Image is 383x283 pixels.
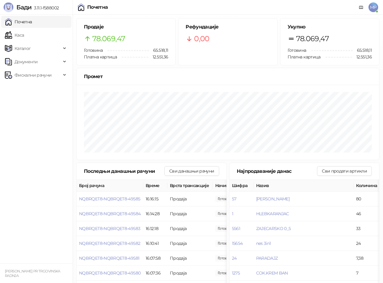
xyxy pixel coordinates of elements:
td: 16:16:15 [143,192,167,206]
button: 15654 [232,241,243,246]
td: 16:07:58 [143,251,167,266]
td: Продаја [167,266,213,281]
th: Количина [354,180,381,192]
button: 24 [232,255,237,261]
td: Продаја [167,206,213,221]
button: NQBRQET8-NQBRQET8-49583 [79,226,140,231]
td: Продаја [167,251,213,266]
span: Бади [16,4,31,11]
button: NQBRQET8-NQBRQET8-49580 [79,270,140,276]
button: Сви продати артикли [317,166,372,176]
span: 12.551,36 [148,54,168,60]
span: 320,70 [215,196,236,202]
button: NQBRQET8-NQBRQET8-49584 [79,211,140,216]
th: Врста трансакције [167,180,213,192]
th: Број рачуна [77,180,143,192]
td: 7,38 [354,251,381,266]
span: 12.551,36 [352,54,372,60]
h5: Продаје [84,23,168,31]
span: 78.069,47 [92,33,125,44]
td: Продаја [167,192,213,206]
div: Почетна [87,5,108,10]
span: Каталог [15,42,31,54]
a: Документација [356,2,366,12]
td: 16:12:18 [143,221,167,236]
span: Готовина [288,48,306,53]
img: Logo [4,2,13,12]
td: 24 [354,236,381,251]
td: Продаја [167,221,213,236]
td: 80 [354,192,381,206]
span: 0,00 [194,33,209,44]
div: Промет [84,73,372,80]
span: 254,00 [215,225,236,232]
span: Платна картица [84,54,117,60]
button: NQBRQET8-NQBRQET8-49585 [79,196,140,202]
span: 110,00 [215,270,236,276]
th: Време [143,180,167,192]
button: COK.KREM BAN [256,270,288,276]
a: Каса [5,29,24,41]
span: Фискални рачуни [15,69,51,81]
div: Последњи данашњи рачуни [84,167,164,175]
button: 57 [232,196,236,202]
button: [PERSON_NAME] [256,196,290,202]
td: 16:10:41 [143,236,167,251]
button: NQBRQET8-NQBRQET8-49581 [79,255,139,261]
th: Назив [254,180,354,192]
span: MP [368,2,378,12]
span: Документи [15,56,38,68]
button: PARADAJZ [256,255,278,261]
span: 65.518,11 [353,47,372,54]
td: 46 [354,206,381,221]
button: ZAJECARSKO 0_5 [256,226,291,231]
div: Најпродаваније данас [237,167,317,175]
small: [PERSON_NAME] PR TRGOVINSKA RADNJA [5,269,60,278]
span: Готовина [84,48,103,53]
button: NQBRQET8-NQBRQET8-49582 [79,241,140,246]
button: 1275 [232,270,240,276]
td: 33 [354,221,381,236]
h5: Рефундације [186,23,270,31]
span: Платна картица [288,54,321,60]
span: 100,00 [215,255,236,262]
button: 5561 [232,226,240,231]
td: 7 [354,266,381,281]
button: nes 3in1 [256,241,271,246]
a: Почетна [5,16,32,28]
span: 320,00 [215,210,236,217]
td: Продаја [167,236,213,251]
button: 1 [232,211,233,216]
th: Начини плаћања [213,180,273,192]
h5: Укупно [288,23,372,31]
th: Шифра [229,180,254,192]
span: 65.518,11 [149,47,168,54]
button: HLEBKARANJAC [256,211,289,216]
td: 16:07:36 [143,266,167,281]
span: 3.11.1-f588002 [31,5,59,11]
button: Сви данашњи рачуни [164,166,219,176]
td: 16:14:28 [143,206,167,221]
span: 78.069,47 [296,33,329,44]
span: 110,00 [215,240,236,247]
